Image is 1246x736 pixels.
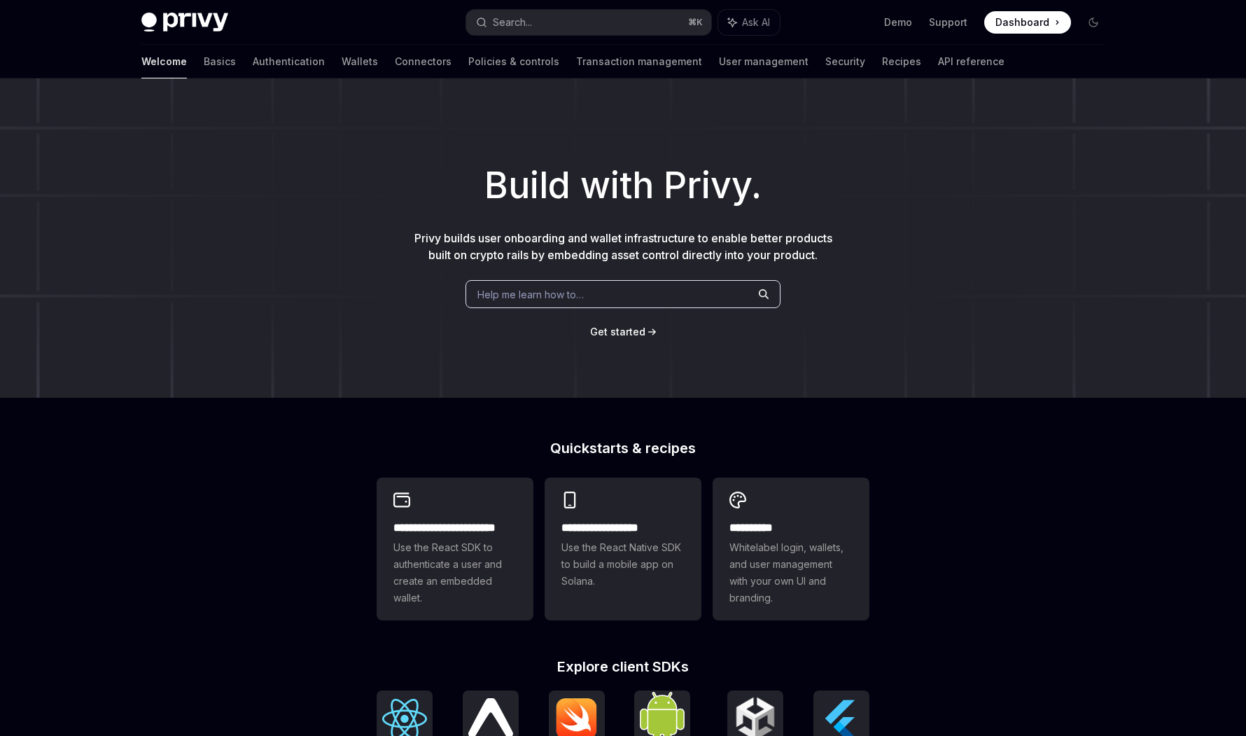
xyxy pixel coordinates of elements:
[984,11,1071,34] a: Dashboard
[468,45,559,78] a: Policies & controls
[414,231,832,262] span: Privy builds user onboarding and wallet infrastructure to enable better products built on crypto ...
[204,45,236,78] a: Basics
[377,660,869,674] h2: Explore client SDKs
[884,15,912,29] a: Demo
[590,325,645,339] a: Get started
[742,15,770,29] span: Ask AI
[393,539,517,606] span: Use the React SDK to authenticate a user and create an embedded wallet.
[493,14,532,31] div: Search...
[377,441,869,455] h2: Quickstarts & recipes
[395,45,451,78] a: Connectors
[22,158,1224,213] h1: Build with Privy.
[141,13,228,32] img: dark logo
[718,10,780,35] button: Ask AI
[466,10,711,35] button: Search...⌘K
[590,326,645,338] span: Get started
[477,287,584,302] span: Help me learn how to…
[938,45,1004,78] a: API reference
[253,45,325,78] a: Authentication
[929,15,967,29] a: Support
[719,45,808,78] a: User management
[1082,11,1105,34] button: Toggle dark mode
[561,539,685,590] span: Use the React Native SDK to build a mobile app on Solana.
[825,45,865,78] a: Security
[729,539,853,606] span: Whitelabel login, wallets, and user management with your own UI and branding.
[882,45,921,78] a: Recipes
[713,478,869,620] a: **** *****Whitelabel login, wallets, and user management with your own UI and branding.
[576,45,702,78] a: Transaction management
[688,17,703,28] span: ⌘ K
[141,45,187,78] a: Welcome
[995,15,1049,29] span: Dashboard
[342,45,378,78] a: Wallets
[545,478,701,620] a: **** **** **** ***Use the React Native SDK to build a mobile app on Solana.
